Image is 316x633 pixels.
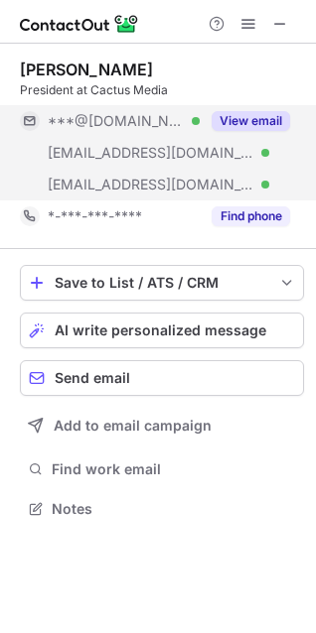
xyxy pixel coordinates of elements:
[52,500,296,518] span: Notes
[54,418,212,434] span: Add to email campaign
[48,176,254,193] span: [EMAIL_ADDRESS][DOMAIN_NAME]
[20,408,304,443] button: Add to email campaign
[48,112,185,130] span: ***@[DOMAIN_NAME]
[55,370,130,386] span: Send email
[20,12,139,36] img: ContactOut v5.3.10
[20,495,304,523] button: Notes
[212,206,290,226] button: Reveal Button
[20,360,304,396] button: Send email
[212,111,290,131] button: Reveal Button
[20,60,153,79] div: [PERSON_NAME]
[20,455,304,483] button: Find work email
[20,81,304,99] div: President at Cactus Media
[55,275,269,291] div: Save to List / ATS / CRM
[55,322,266,338] span: AI write personalized message
[20,265,304,301] button: save-profile-one-click
[48,144,254,162] span: [EMAIL_ADDRESS][DOMAIN_NAME]
[52,460,296,478] span: Find work email
[20,313,304,348] button: AI write personalized message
